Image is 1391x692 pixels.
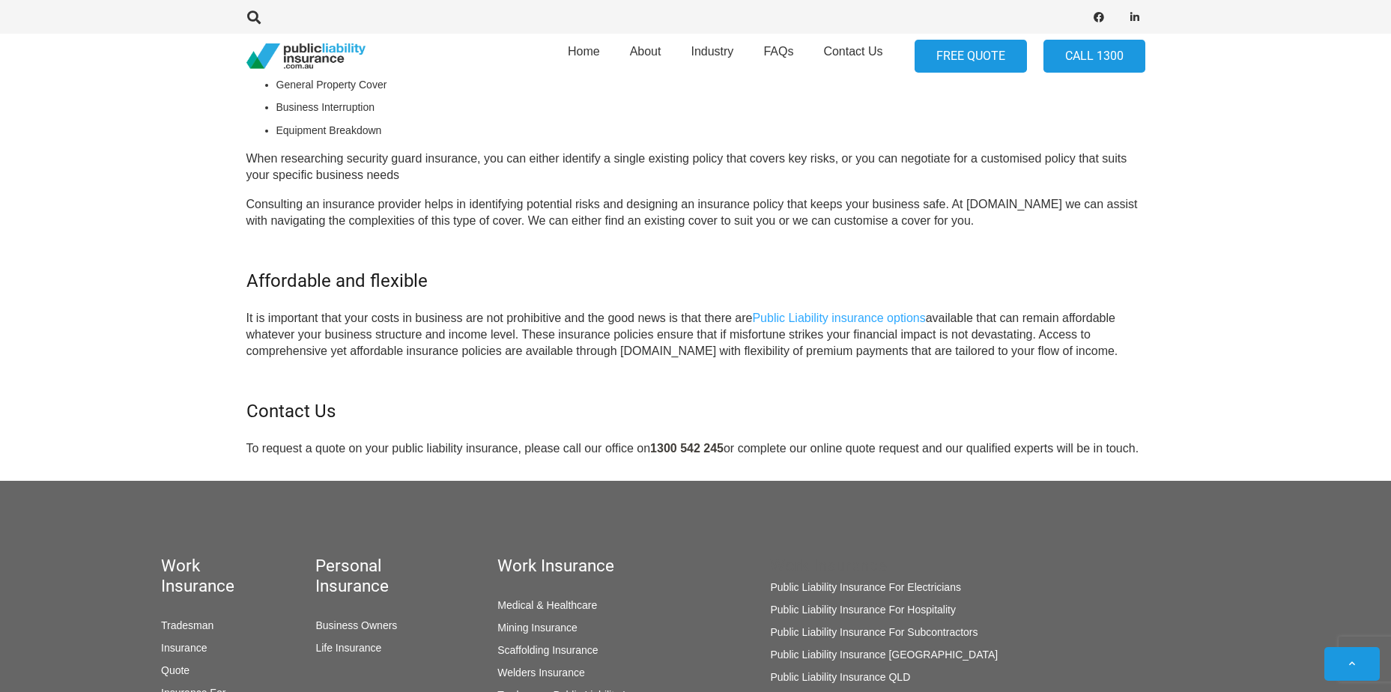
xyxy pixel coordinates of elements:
li: Equipment Breakdown [276,122,1145,139]
a: About [615,29,676,83]
a: Public Liability Insurance For Electricians [770,581,960,593]
a: Welders Insurance [497,667,584,679]
p: It is important that your costs in business are not prohibitive and the good news is that there a... [246,310,1145,360]
a: Home [553,29,615,83]
a: Tradesman Insurance Quote [161,619,213,676]
a: Public Liability insurance options [752,312,925,324]
h4: Contact Us [246,383,1145,422]
span: FAQs [763,45,793,58]
p: Consulting an insurance provider helps in identifying potential risks and designing an insurance ... [246,196,1145,230]
li: Business Interruption [276,99,1145,115]
h4: Affordable and flexible [246,252,1145,292]
a: Contact Us [808,29,897,83]
h5: Work Insurance [497,556,684,576]
a: Call 1300 [1043,40,1145,73]
a: Public Liability Insurance For Hospitality [770,604,955,616]
span: Contact Us [823,45,882,58]
h5: Work Insurance [161,556,229,596]
a: Public Liability Insurance For Subcontractors [770,626,978,638]
a: Back to top [1324,647,1380,681]
span: Industry [691,45,733,58]
p: To request a quote on your public liability insurance, please call our office on or complete our ... [246,440,1145,457]
h5: Personal Insurance [315,556,411,596]
span: Home [568,45,600,58]
li: General Property Cover [276,76,1145,93]
a: Facebook [1088,7,1109,28]
a: Mining Insurance [497,622,578,634]
strong: 1300 542 245 [650,442,724,455]
a: Medical & Healthcare [497,599,597,611]
a: pli_logotransparent [246,43,366,70]
p: When researching security guard insurance, you can either identify a single existing policy that ... [246,151,1145,184]
a: Industry [676,29,748,83]
a: FREE QUOTE [915,40,1027,73]
h5: Work Insurance [770,556,1048,576]
span: About [630,45,661,58]
a: FAQs [748,29,808,83]
a: Business Owners Life Insurance [315,619,397,654]
a: LinkedIn [1124,7,1145,28]
a: Public Liability Insurance QLD [770,671,910,683]
a: Scaffolding Insurance [497,644,598,656]
a: Public Liability Insurance [GEOGRAPHIC_DATA] [770,649,998,661]
a: Search [240,10,270,24]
